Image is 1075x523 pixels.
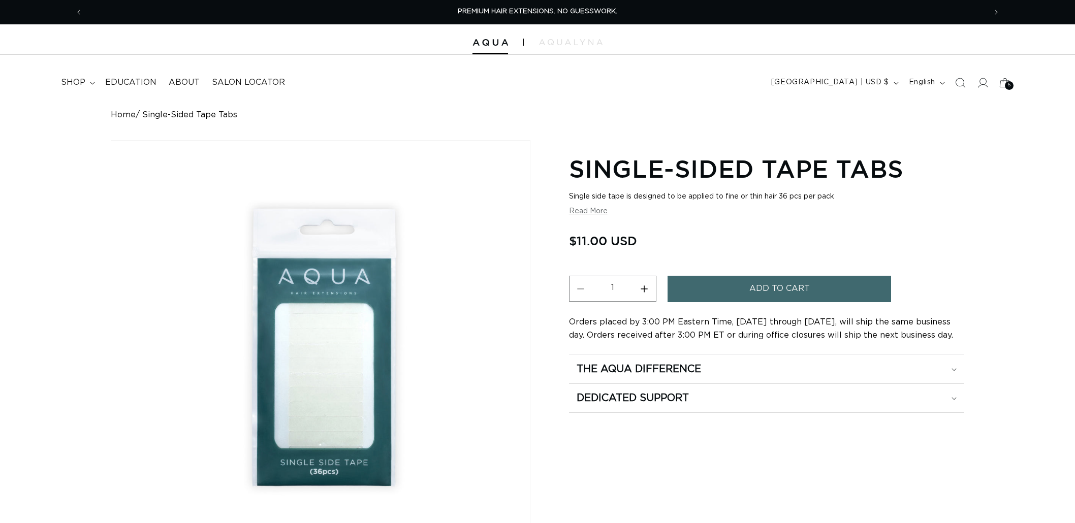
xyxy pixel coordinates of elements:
summary: Search [949,72,971,94]
button: Previous announcement [68,3,90,22]
h2: Dedicated Support [577,391,689,405]
h2: The Aqua Difference [577,363,701,376]
button: [GEOGRAPHIC_DATA] | USD $ [765,73,903,92]
img: Aqua Hair Extensions [472,39,508,46]
span: Salon Locator [212,77,285,88]
nav: breadcrumbs [111,110,964,120]
span: shop [61,77,85,88]
span: PREMIUM HAIR EXTENSIONS. NO GUESSWORK. [458,8,617,15]
summary: The Aqua Difference [569,355,964,383]
button: Add to cart [668,276,891,302]
button: English [903,73,949,92]
div: Single side tape is designed to be applied to fine or thin hair 36 pcs per pack [569,192,964,201]
span: 5 [1008,81,1011,90]
span: Education [105,77,156,88]
img: aqualyna.com [539,39,603,45]
summary: shop [55,71,99,94]
button: Read More [569,207,608,216]
summary: Dedicated Support [569,384,964,412]
span: [GEOGRAPHIC_DATA] | USD $ [771,77,889,88]
span: Single-Sided Tape Tabs [142,110,237,120]
a: Education [99,71,163,94]
a: About [163,71,206,94]
a: Salon Locator [206,71,291,94]
button: Next announcement [985,3,1007,22]
h1: Single-Sided Tape Tabs [569,153,964,184]
span: About [169,77,200,88]
span: Add to cart [749,276,810,302]
span: English [909,77,935,88]
span: $11.00 USD [569,231,637,250]
a: Home [111,110,136,120]
span: Orders placed by 3:00 PM Eastern Time, [DATE] through [DATE], will ship the same business day. Or... [569,318,953,339]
